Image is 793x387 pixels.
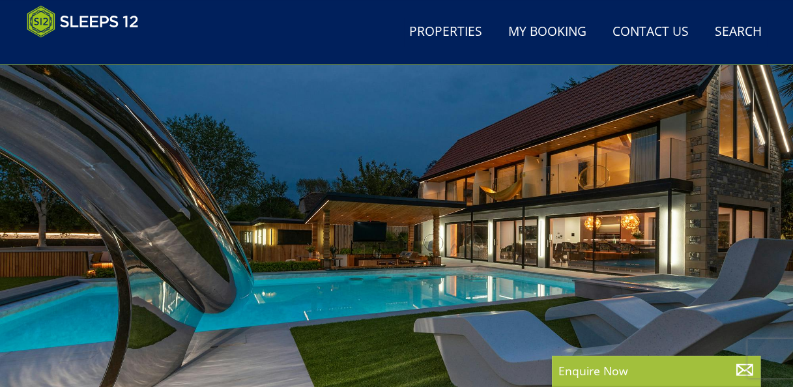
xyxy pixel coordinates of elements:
[607,18,694,47] a: Contact Us
[27,5,139,38] img: Sleeps 12
[404,18,487,47] a: Properties
[710,18,767,47] a: Search
[558,362,754,379] p: Enquire Now
[503,18,592,47] a: My Booking
[20,46,157,57] iframe: Customer reviews powered by Trustpilot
